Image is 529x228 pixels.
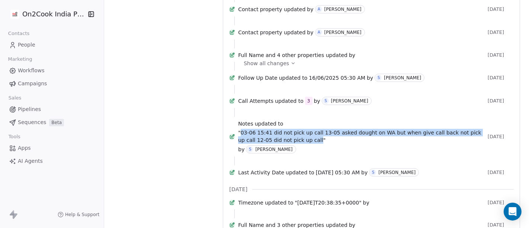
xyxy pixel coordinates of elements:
span: Beta [49,119,64,126]
div: [PERSON_NAME] [255,147,292,152]
span: Tools [5,131,23,142]
img: on2cook%20logo-04%20copy.jpg [10,10,19,19]
span: by [363,199,369,206]
span: Help & Support [65,212,99,218]
span: property updated [260,29,306,36]
span: [DATE] 05:30 AM [316,169,360,176]
a: AI Agents [6,155,98,167]
div: [PERSON_NAME] [331,98,368,104]
span: updated to [255,120,283,127]
div: S [249,146,251,152]
span: Timezone [238,199,263,206]
div: Open Intercom Messenger [504,203,522,221]
a: Pipelines [6,103,98,115]
span: by [307,29,313,36]
span: "03-06 15:41 did not pick up call 13-05 asked dought on WA but when give call back not pick up ca... [238,129,485,144]
span: Sales [5,92,25,104]
span: Contacts [5,28,33,39]
span: [DATE] [488,29,514,35]
span: Contact [238,6,258,13]
div: S [324,98,327,104]
span: [DATE] [488,170,514,175]
span: Last Activity Date [238,169,284,176]
span: and 4 other properties updated [266,51,347,59]
a: Help & Support [58,212,99,218]
a: People [6,39,98,51]
div: [PERSON_NAME] [324,7,362,12]
span: [DATE] [229,186,247,193]
span: by [361,169,368,176]
span: Marketing [5,54,35,65]
div: [PERSON_NAME] [324,30,362,35]
div: A [318,29,320,35]
a: Show all changes [244,60,509,67]
span: AI Agents [18,157,43,165]
span: Follow Up Date [238,74,277,82]
span: [DATE] [488,222,514,228]
span: updated to [265,199,294,206]
span: by [238,146,244,153]
span: Apps [18,144,31,152]
span: People [18,41,35,49]
span: property updated [260,6,306,13]
button: On2Cook India Pvt. Ltd. [9,8,82,20]
div: 3 [307,97,310,105]
span: updated to [279,74,308,82]
span: Sequences [18,118,46,126]
span: Pipelines [18,105,41,113]
span: [DATE] [488,52,514,58]
span: updated to [275,97,304,105]
div: A [318,6,320,12]
a: Apps [6,142,98,154]
div: S [372,170,374,175]
span: 16/06/2025 05:30 AM [309,74,365,82]
span: [DATE] [488,200,514,206]
span: [DATE] [488,75,514,81]
span: by [307,6,313,13]
div: S [378,75,380,81]
span: by [349,51,355,59]
span: [DATE] [488,6,514,12]
span: "[DATE]T20:38:35+0000" [295,199,362,206]
span: Workflows [18,67,45,75]
span: Full Name [238,51,264,59]
span: Call Attempts [238,97,273,105]
span: updated to [286,169,314,176]
span: [DATE] [488,134,514,140]
div: [PERSON_NAME] [384,75,421,80]
span: by [367,74,373,82]
span: On2Cook India Pvt. Ltd. [22,9,86,19]
span: Contact [238,29,258,36]
span: [DATE] [488,98,514,104]
a: Campaigns [6,77,98,90]
span: by [314,97,320,105]
span: Campaigns [18,80,47,88]
a: SequencesBeta [6,116,98,129]
span: Notes [238,120,253,127]
div: [PERSON_NAME] [378,170,416,175]
a: Workflows [6,64,98,77]
span: Show all changes [244,60,289,67]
